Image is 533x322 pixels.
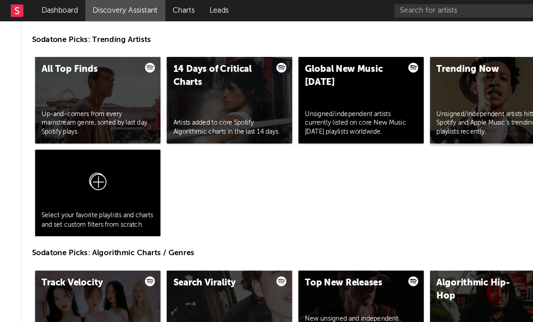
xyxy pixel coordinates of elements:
[147,274,242,297] div: The most searched for tracks on Spotify by unsigned and independent artists.
[365,229,471,303] a: Algorithmic Hip-HopTracks from indicator playlists like The Sound of ATL Trap, Emo Rap, Vapor Trap
[370,235,446,257] div: Algorithmic Hip-Hop
[258,235,335,246] div: Top New Releases
[258,93,354,116] div: Unsigned/independent artists currently listed on core New Music [DATE] playlists worldwide.
[370,274,465,297] div: Tracks from indicator playlists like The Sound of ATL Trap, Emo Rap, Vapor Trap
[35,54,112,65] div: All Top Finds
[370,93,465,116] div: Unsigned/independent artists hitting Spotify and Apple Music’s trending playlists recently.
[30,229,136,303] a: Track VelocityThe fastest growing tracks on Spotify by unsigned and independent artists.
[27,209,479,220] p: Sodatone Picks: Algorithmic Charts / Genres
[365,48,471,121] a: Trending NowUnsigned/independent artists hitting Spotify and Apple Music’s trending playlists rec...
[253,48,359,121] a: Global New Music [DATE]Unsigned/independent artists currently listed on core New Music [DATE] pla...
[147,54,223,75] div: 14 Days of Critical Charts
[35,93,131,116] div: Up-and-comers from every mainstream genre, sorted by last day Spotify plays.
[258,54,335,75] div: Global New Music [DATE]
[253,229,359,303] a: Top New ReleasesNew unsigned and independent releases on Spotify that are being played directly b...
[30,127,136,200] a: Select your favorite playlists and charts and set custom filters from scratch.
[35,282,131,297] div: The fastest growing tracks on Spotify by unsigned and independent artists.
[334,4,470,15] input: Search for artists
[35,235,112,246] div: Track Velocity
[30,48,136,121] a: All Top FindsUp-and-comers from every mainstream genre, sorted by last day Spotify plays.
[496,5,502,13] button: 99+
[499,2,510,9] div: 99 +
[370,54,446,65] div: Trending Now
[141,229,248,303] a: Search ViralityThe most searched for tracks on Spotify by unsigned and independent artists.
[141,48,248,121] a: 14 Days of Critical ChartsArtists added to core Spotify Algorithmic charts in the last 14 days.
[147,101,242,116] div: Artists added to core Spotify Algorithmic charts in the last 14 days.
[35,179,131,195] div: Select your favorite playlists and charts and set custom filters from scratch.
[147,235,223,246] div: Search Virality
[258,267,354,297] div: New unsigned and independent releases on Spotify that are being played directly by listeners, not...
[27,28,479,39] p: Sodatone Picks: Trending Artists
